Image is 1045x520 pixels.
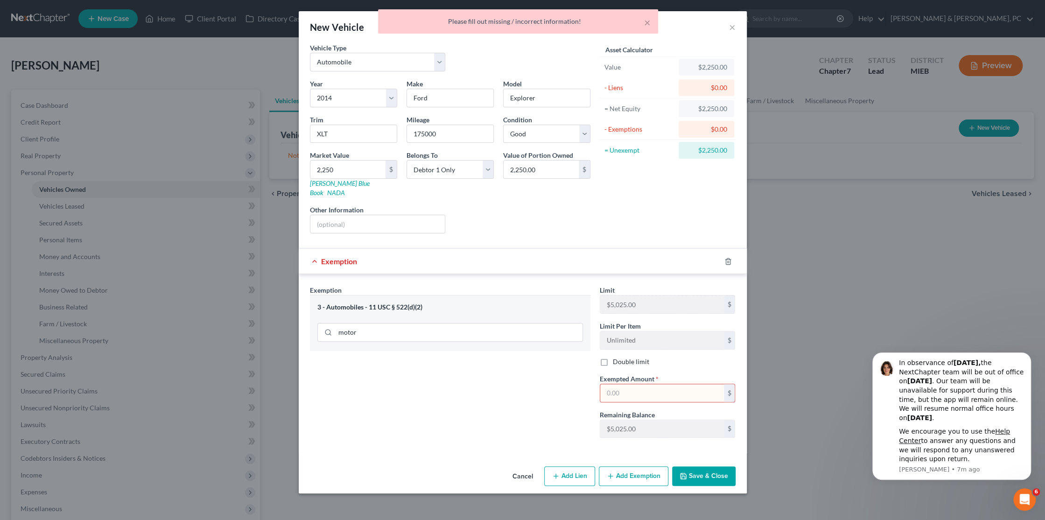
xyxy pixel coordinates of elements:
button: Add Lien [544,466,595,486]
div: 3 - Automobiles - 11 USC § 522(d)(2) [317,303,583,312]
label: Market Value [310,150,349,160]
label: Limit Per Item [600,321,641,331]
input: -- [600,331,724,349]
div: $0.00 [686,83,727,92]
iframe: Intercom notifications message [858,344,1045,485]
div: $ [724,384,735,402]
label: Asset Calculator [605,45,653,55]
span: Belongs To [407,151,438,159]
label: Value of Portion Owned [503,150,573,160]
div: $2,250.00 [686,63,727,72]
input: ex. Altima [504,89,590,107]
div: Please fill out missing / incorrect information! [386,17,651,26]
input: Search exemption rules... [335,323,582,341]
label: Model [503,79,522,89]
div: - Liens [604,83,675,92]
input: -- [407,125,493,143]
label: Trim [310,115,323,125]
button: × [644,17,651,28]
div: $ [386,161,397,178]
a: NADA [327,189,345,197]
input: -- [600,295,724,313]
input: ex. LS, LT, etc [310,125,397,143]
button: Cancel [505,467,540,486]
span: Limit [600,286,615,294]
input: (optional) [310,215,445,233]
div: = Net Equity [604,104,675,113]
div: Value [604,63,675,72]
span: Exemption [310,286,342,294]
label: Remaining Balance [600,410,655,420]
label: Mileage [407,115,429,125]
label: Year [310,79,323,89]
div: $0.00 [686,125,727,134]
div: = Unexempt [604,146,675,155]
div: $2,250.00 [686,104,727,113]
a: [PERSON_NAME] Blue Book [310,179,370,197]
input: -- [600,420,724,438]
div: $ [724,331,735,349]
input: 0.00 [504,161,579,178]
div: $2,250.00 [686,146,727,155]
input: ex. Nissan [407,89,493,107]
div: $ [724,420,735,438]
div: $ [724,295,735,313]
iframe: Intercom live chat [1013,488,1036,511]
div: $ [579,161,590,178]
button: Add Exemption [599,466,668,486]
label: Double limit [613,357,649,366]
label: Vehicle Type [310,43,346,53]
span: Exempted Amount [600,375,654,383]
span: 6 [1032,488,1040,496]
label: Condition [503,115,532,125]
span: Exemption [321,257,357,266]
label: Other Information [310,205,364,215]
button: Save & Close [672,466,736,486]
span: Make [407,80,423,88]
input: 0.00 [600,384,724,402]
input: 0.00 [310,161,386,178]
div: - Exemptions [604,125,675,134]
